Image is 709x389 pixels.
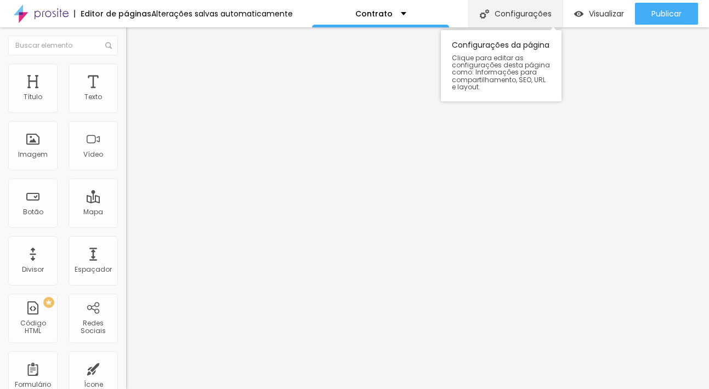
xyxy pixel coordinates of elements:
[452,54,551,90] span: Clique para editar as configurações desta página como: Informações para compartilhamento, SEO, UR...
[126,27,709,389] iframe: Editor
[574,9,583,19] img: view-1.svg
[83,151,103,158] div: Vídeo
[8,36,118,55] input: Buscar elemento
[75,266,112,273] div: Espaçador
[105,42,112,49] img: Icone
[83,208,103,216] div: Mapa
[74,10,151,18] div: Editor de páginas
[635,3,698,25] button: Publicar
[11,319,54,335] div: Código HTML
[84,381,103,388] div: Ícone
[563,3,635,25] button: Visualizar
[23,208,43,216] div: Botão
[15,381,51,388] div: Formulário
[22,266,44,273] div: Divisor
[18,151,48,158] div: Imagem
[651,9,682,18] span: Publicar
[441,30,561,101] div: Configurações da página
[480,9,489,19] img: Icone
[71,319,115,335] div: Redes Sociais
[24,93,42,101] div: Título
[589,9,624,18] span: Visualizar
[355,10,393,18] p: Contrato
[84,93,102,101] div: Texto
[151,10,293,18] div: Alterações salvas automaticamente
